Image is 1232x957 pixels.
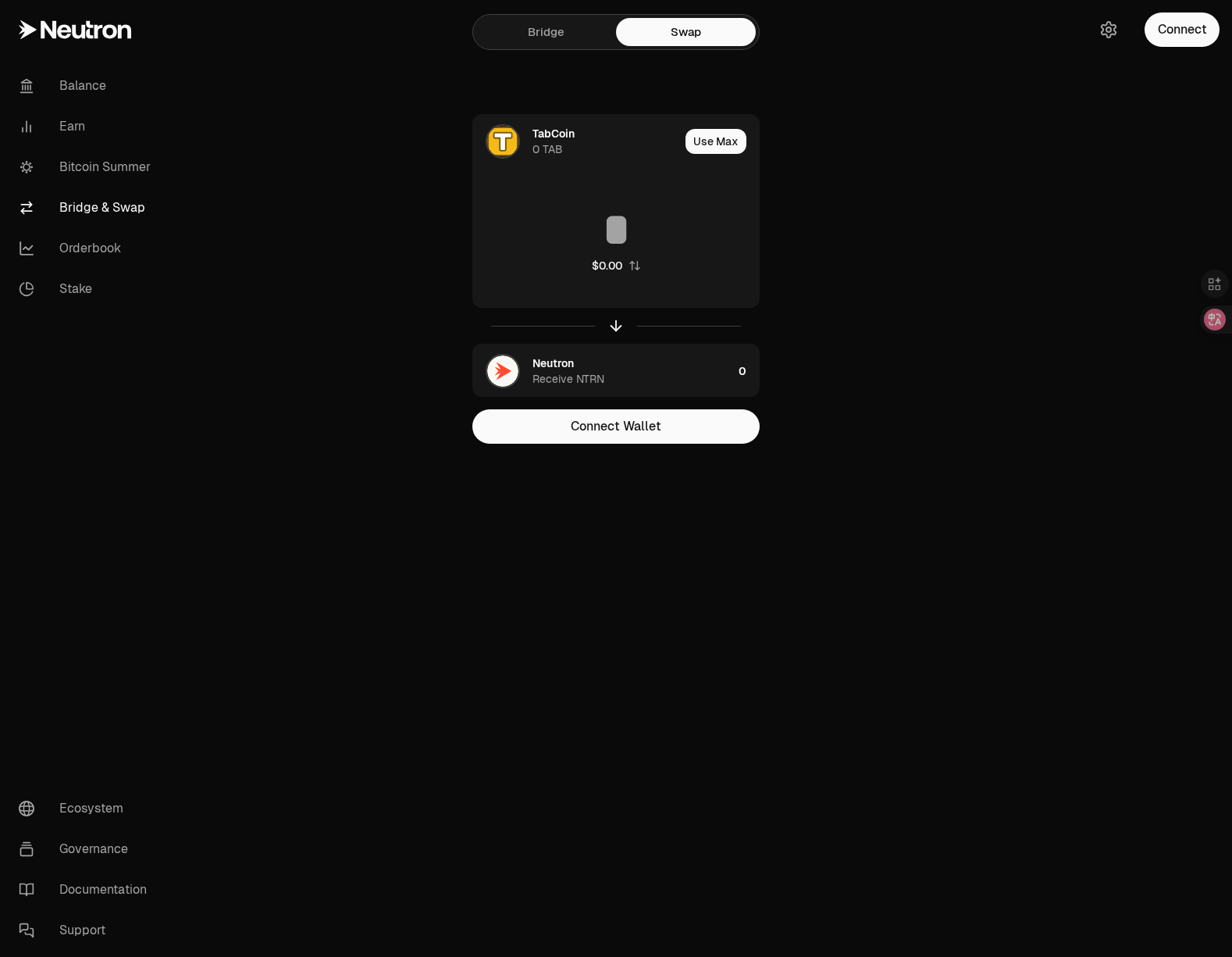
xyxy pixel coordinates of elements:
button: Connect [1145,12,1220,47]
a: Earn [6,106,169,147]
a: Stake [6,269,169,309]
button: $0.00 [592,258,641,273]
a: Support [6,910,169,951]
div: 0 TAB [532,141,563,157]
button: NTRN LogoNeutronReceive NTRN0 [473,345,759,398]
div: TAB LogoTabCoin0 TAB [473,115,679,168]
button: Use Max [685,129,746,154]
div: NTRN LogoNeutronReceive NTRN [473,345,732,398]
a: Balance [6,66,169,106]
a: Documentation [6,870,169,910]
a: Bridge [476,18,616,46]
a: Ecosystem [6,788,169,829]
div: $0.00 [592,258,622,273]
button: Connect Wallet [472,409,760,444]
a: Bitcoin Summer [6,147,169,187]
div: TabCoin [532,126,575,141]
div: Neutron [532,355,574,371]
a: Governance [6,829,169,870]
a: Swap [616,18,756,46]
img: TAB Logo [487,126,518,157]
a: Orderbook [6,228,169,269]
img: NTRN Logo [487,355,518,387]
div: Receive NTRN [532,371,604,387]
a: Bridge & Swap [6,187,169,228]
div: 0 [739,345,759,398]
